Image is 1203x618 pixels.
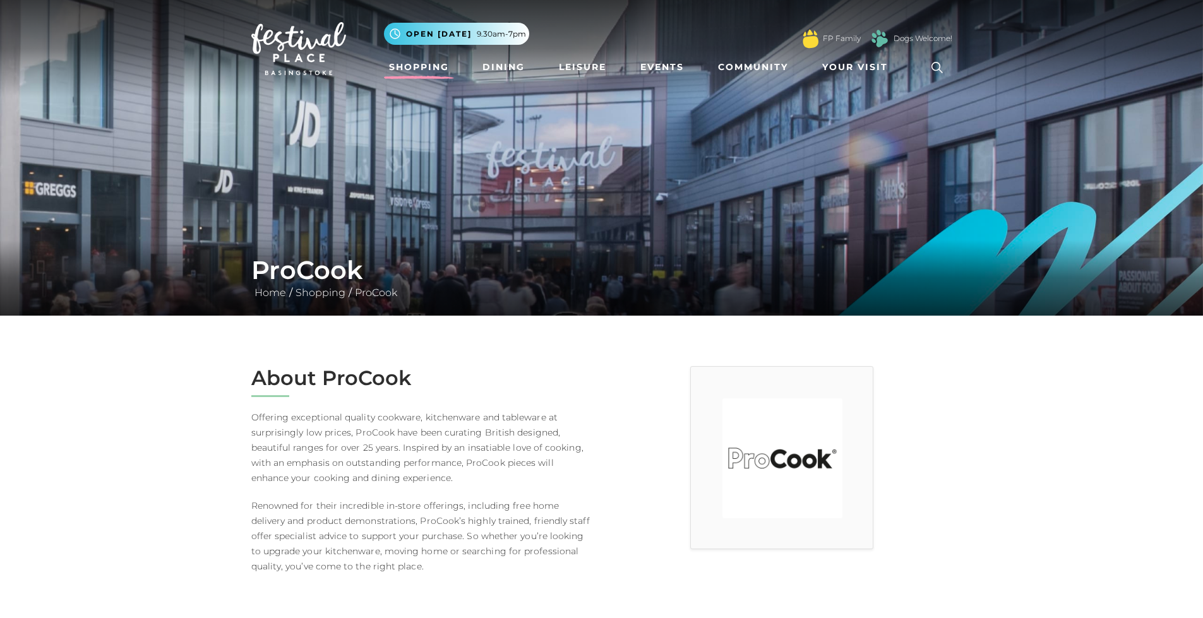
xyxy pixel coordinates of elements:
[352,287,400,299] a: ProCook
[251,498,592,574] p: Renowned for their incredible in-store offerings, including free home delivery and product demons...
[384,56,454,79] a: Shopping
[251,255,952,285] h1: ProCook
[251,366,592,390] h2: About ProCook
[251,22,346,75] img: Festival Place Logo
[635,56,689,79] a: Events
[251,410,592,485] p: Offering exceptional quality cookware, kitchenware and tableware at surprisingly low prices, ProC...
[477,56,530,79] a: Dining
[894,33,952,44] a: Dogs Welcome!
[823,33,861,44] a: FP Family
[822,61,888,74] span: Your Visit
[477,28,526,40] span: 9.30am-7pm
[242,255,962,300] div: / /
[554,56,611,79] a: Leisure
[292,287,349,299] a: Shopping
[406,28,472,40] span: Open [DATE]
[713,56,793,79] a: Community
[251,287,289,299] a: Home
[817,56,899,79] a: Your Visit
[384,23,529,45] button: Open [DATE] 9.30am-7pm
